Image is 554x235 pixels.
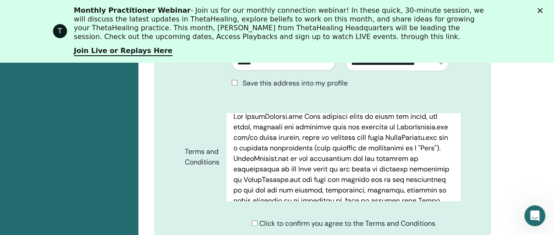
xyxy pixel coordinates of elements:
[74,46,173,56] a: Join Live or Replays Here
[259,219,435,228] span: Click to confirm you agree to the Terms and Conditions
[74,6,191,14] b: Monthly Practitioner Webinar
[74,6,487,41] div: - Join us for our monthly connection webinar! In these quick, 30-minute session, we will discuss ...
[243,78,348,88] span: Save this address into my profile
[524,205,545,226] iframe: Intercom live chat
[537,8,546,13] div: Close
[53,24,67,38] div: Profile image for ThetaHealing
[178,143,226,171] label: Terms and Conditions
